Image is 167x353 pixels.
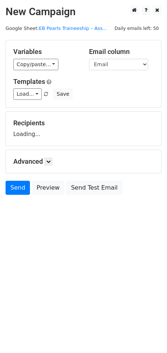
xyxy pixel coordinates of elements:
h5: Advanced [13,157,154,166]
h5: Variables [13,48,78,56]
a: EB Pearls Traineeship – Ass... [39,26,107,31]
small: Google Sheet: [6,26,107,31]
div: Loading... [13,119,154,138]
a: Send Test Email [66,181,122,195]
a: Send [6,181,30,195]
a: Load... [13,88,42,100]
h5: Recipients [13,119,154,127]
a: Preview [32,181,64,195]
a: Copy/paste... [13,59,58,70]
a: Templates [13,78,45,85]
h5: Email column [89,48,154,56]
h2: New Campaign [6,6,161,18]
button: Save [53,88,72,100]
a: Daily emails left: 50 [112,26,161,31]
span: Daily emails left: 50 [112,24,161,33]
